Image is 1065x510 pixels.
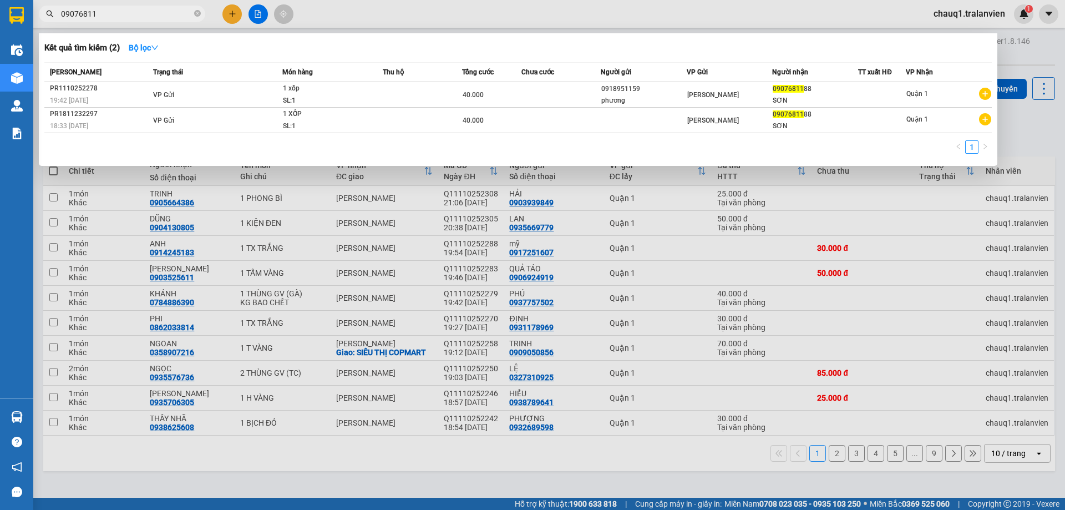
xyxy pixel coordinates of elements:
[687,117,739,124] span: [PERSON_NAME]
[153,91,174,99] span: VP Gửi
[955,143,962,150] span: left
[50,97,88,104] span: 19:42 [DATE]
[463,91,484,99] span: 40.000
[283,120,366,133] div: SL: 1
[153,117,174,124] span: VP Gửi
[521,68,554,76] span: Chưa cước
[687,91,739,99] span: [PERSON_NAME]
[50,83,150,94] div: PR1110252278
[965,140,978,154] li: 1
[601,83,686,95] div: 0918951159
[906,115,928,123] span: Quận 1
[601,68,631,76] span: Người gửi
[906,90,928,98] span: Quận 1
[282,68,313,76] span: Món hàng
[952,140,965,154] button: left
[9,7,24,24] img: logo-vxr
[46,10,54,18] span: search
[772,68,808,76] span: Người nhận
[773,85,804,93] span: 09076811
[12,437,22,447] span: question-circle
[463,117,484,124] span: 40.000
[966,141,978,153] a: 1
[773,95,858,107] div: SƠN
[858,68,892,76] span: TT xuất HĐ
[153,68,183,76] span: Trạng thái
[50,68,102,76] span: [PERSON_NAME]
[50,108,150,120] div: PR1811232297
[283,108,366,120] div: 1 XỐP
[11,44,23,56] img: warehouse-icon
[978,140,992,154] button: right
[906,68,933,76] span: VP Nhận
[50,122,88,130] span: 18:33 [DATE]
[462,68,494,76] span: Tổng cước
[129,43,159,52] strong: Bộ lọc
[120,39,168,57] button: Bộ lọcdown
[151,44,159,52] span: down
[982,143,988,150] span: right
[687,68,708,76] span: VP Gửi
[11,100,23,112] img: warehouse-icon
[44,42,120,54] h3: Kết quả tìm kiếm ( 2 )
[12,487,22,497] span: message
[383,68,404,76] span: Thu hộ
[952,140,965,154] li: Previous Page
[773,110,804,118] span: 09076811
[12,462,22,472] span: notification
[194,10,201,17] span: close-circle
[61,8,192,20] input: Tìm tên, số ĐT hoặc mã đơn
[283,95,366,107] div: SL: 1
[283,83,366,95] div: 1 xốp
[979,88,991,100] span: plus-circle
[773,109,858,120] div: 88
[11,128,23,139] img: solution-icon
[978,140,992,154] li: Next Page
[11,411,23,423] img: warehouse-icon
[601,95,686,107] div: phương
[11,72,23,84] img: warehouse-icon
[773,120,858,132] div: SƠN
[773,83,858,95] div: 88
[194,9,201,19] span: close-circle
[979,113,991,125] span: plus-circle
